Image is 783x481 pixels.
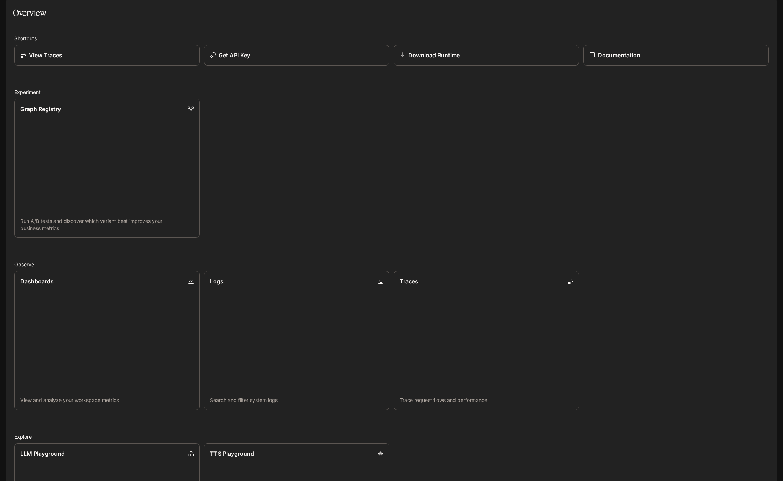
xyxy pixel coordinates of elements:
[20,218,194,232] p: Run A/B tests and discover which variant best improves your business metrics
[394,271,579,410] a: TracesTrace request flows and performance
[598,51,640,59] p: Documentation
[14,99,200,238] a: Graph RegistryRun A/B tests and discover which variant best improves your business metrics
[20,105,61,113] p: Graph Registry
[408,51,460,59] p: Download Runtime
[5,4,18,16] button: open drawer
[210,449,254,458] p: TTS Playground
[219,51,250,59] p: Get API Key
[14,261,769,268] h2: Observe
[14,88,769,96] h2: Experiment
[29,51,62,59] p: View Traces
[14,35,769,42] h2: Shortcuts
[20,449,65,458] p: LLM Playground
[400,397,573,404] p: Trace request flows and performance
[210,397,383,404] p: Search and filter system logs
[14,45,200,66] a: View Traces
[210,277,224,286] p: Logs
[583,45,769,66] a: Documentation
[204,45,389,66] button: Get API Key
[394,45,579,66] a: Download Runtime
[204,271,389,410] a: LogsSearch and filter system logs
[13,6,46,20] h1: Overview
[14,433,769,440] h2: Explore
[20,277,54,286] p: Dashboards
[14,271,200,410] a: DashboardsView and analyze your workspace metrics
[20,397,194,404] p: View and analyze your workspace metrics
[400,277,418,286] p: Traces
